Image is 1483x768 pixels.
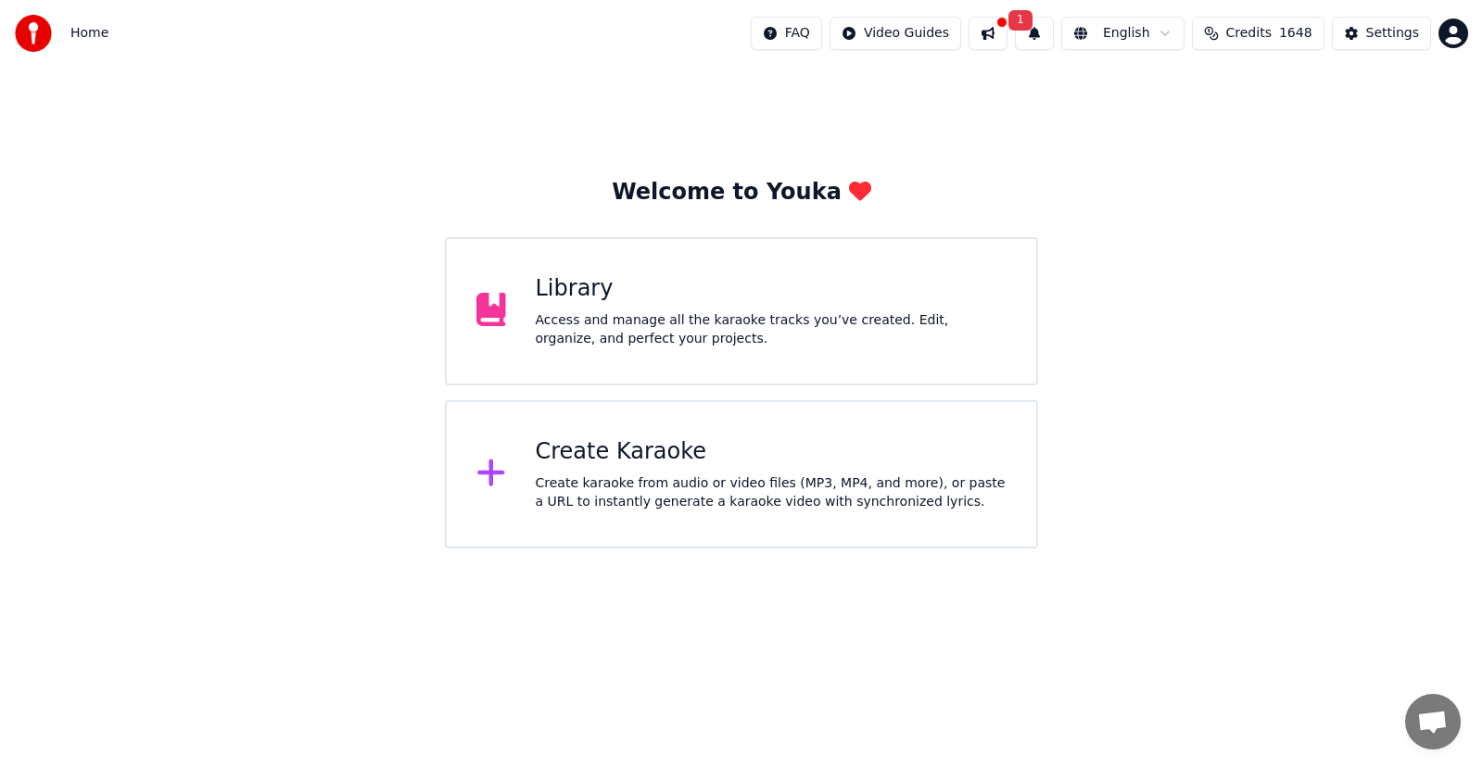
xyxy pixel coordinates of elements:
div: Settings [1366,24,1419,43]
button: FAQ [751,17,822,50]
button: Video Guides [830,17,961,50]
span: 1648 [1279,24,1312,43]
div: Welcome to Youka [612,178,871,208]
div: Access and manage all the karaoke tracks you’ve created. Edit, organize, and perfect your projects. [536,311,1008,348]
img: youka [15,15,52,52]
div: Create Karaoke [536,437,1008,467]
span: 1 [1008,10,1033,31]
div: Create karaoke from audio or video files (MP3, MP4, and more), or paste a URL to instantly genera... [536,474,1008,511]
nav: breadcrumb [70,24,108,43]
span: Home [70,24,108,43]
div: Library [536,274,1008,304]
button: Credits1648 [1192,17,1325,50]
a: Open chat [1405,694,1461,749]
button: 1 [1015,17,1054,50]
span: Credits [1226,24,1272,43]
button: Settings [1332,17,1431,50]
